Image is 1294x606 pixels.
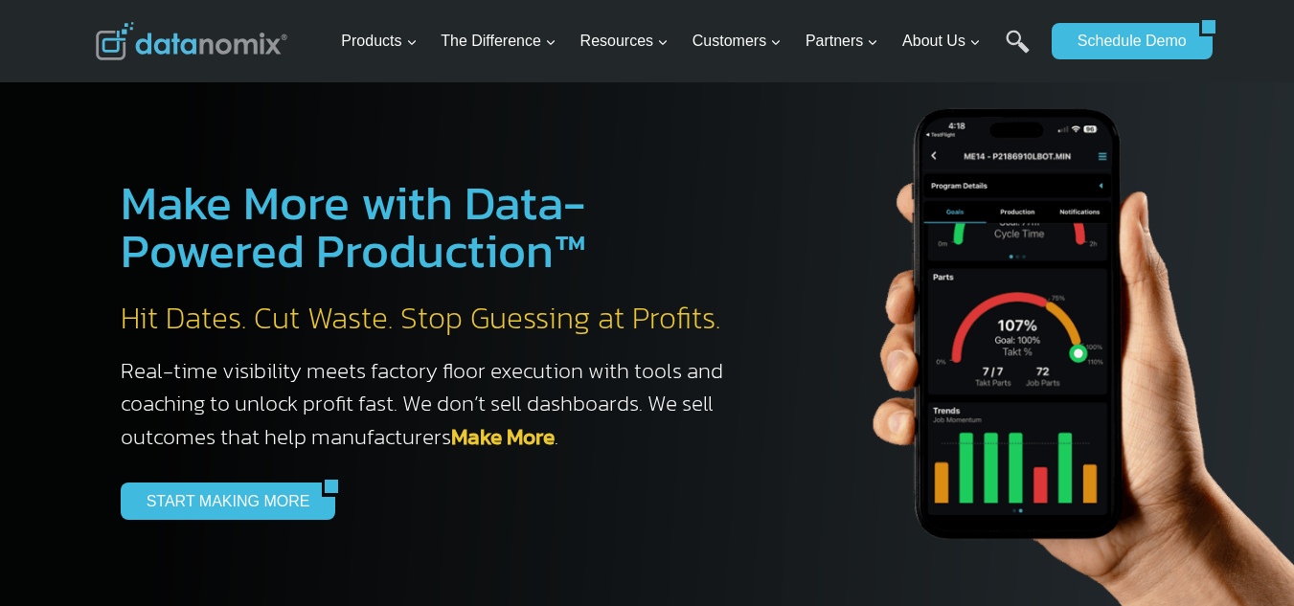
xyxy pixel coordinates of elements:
h3: Real-time visibility meets factory floor execution with tools and coaching to unlock profit fast.... [121,354,743,454]
span: About Us [902,29,981,54]
span: The Difference [441,29,556,54]
nav: Primary Navigation [333,11,1042,73]
span: Products [341,29,417,54]
span: Customers [692,29,782,54]
span: Partners [806,29,878,54]
a: Make More [451,420,555,453]
span: Resources [580,29,669,54]
a: Search [1006,30,1030,73]
h1: Make More with Data-Powered Production™ [121,179,743,275]
img: Datanomix [96,22,287,60]
h2: Hit Dates. Cut Waste. Stop Guessing at Profits. [121,299,743,339]
a: Schedule Demo [1052,23,1199,59]
a: START MAKING MORE [121,483,323,519]
iframe: Popup CTA [10,267,317,596]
